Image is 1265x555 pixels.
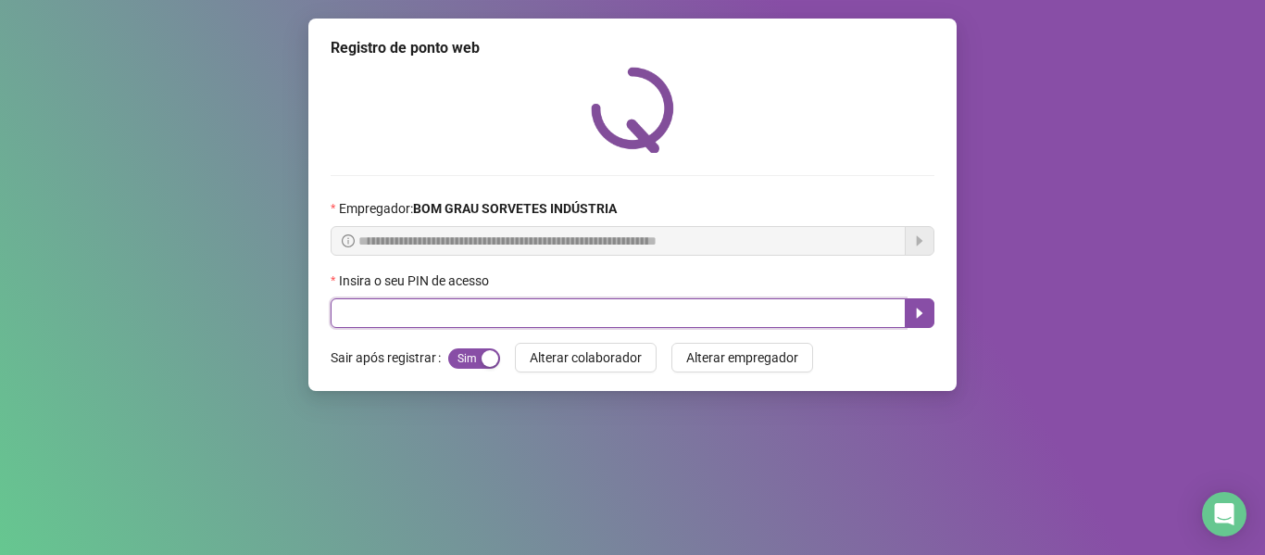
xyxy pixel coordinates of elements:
span: info-circle [342,234,355,247]
button: Alterar colaborador [515,343,657,372]
strong: BOM GRAU SORVETES INDÚSTRIA [413,201,617,216]
img: QRPoint [591,67,674,153]
button: Alterar empregador [671,343,813,372]
span: Alterar colaborador [530,347,642,368]
span: caret-right [912,306,927,321]
div: Open Intercom Messenger [1202,492,1246,536]
label: Sair após registrar [331,343,448,372]
span: Alterar empregador [686,347,798,368]
span: Empregador : [339,198,617,219]
label: Insira o seu PIN de acesso [331,271,501,291]
div: Registro de ponto web [331,37,934,59]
